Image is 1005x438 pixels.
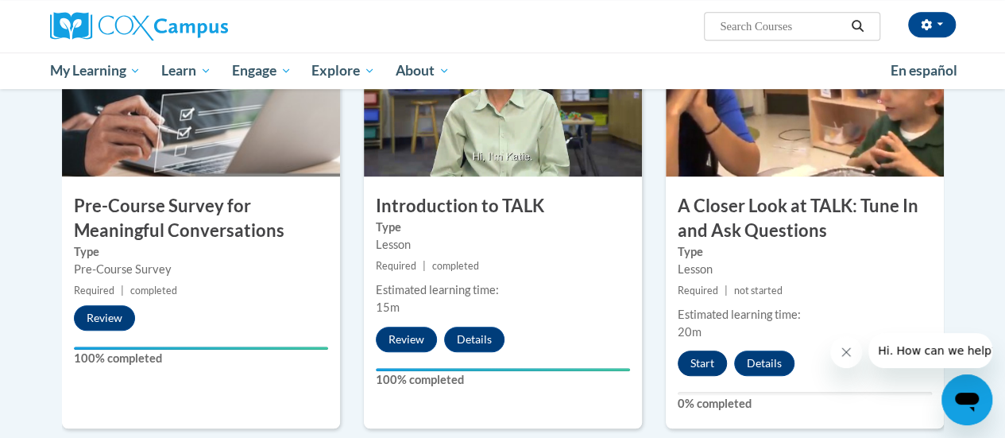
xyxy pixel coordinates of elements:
h3: Pre-Course Survey for Meaningful Conversations [62,194,340,243]
div: Estimated learning time: [376,281,630,299]
img: Cox Campus [50,12,228,41]
a: Cox Campus [50,12,336,41]
label: Type [376,219,630,236]
label: 100% completed [376,371,630,389]
a: My Learning [40,52,152,89]
span: not started [734,285,783,297]
span: completed [432,260,479,272]
div: Lesson [678,261,932,278]
a: About [385,52,460,89]
input: Search Courses [718,17,845,36]
h3: Introduction to TALK [364,194,642,219]
iframe: Message from company [868,333,992,368]
span: | [423,260,426,272]
img: Course Image [62,17,340,176]
span: Hi. How can we help? [10,11,129,24]
a: Explore [301,52,385,89]
label: Type [74,243,328,261]
span: Explore [311,61,375,80]
span: Required [74,285,114,297]
div: Lesson [376,236,630,254]
button: Details [734,351,794,376]
span: 20m [678,325,702,339]
button: Start [678,351,727,376]
label: Type [678,243,932,261]
span: 15m [376,300,400,314]
span: | [121,285,124,297]
h3: A Closer Look at TALK: Tune In and Ask Questions [666,194,944,243]
a: Engage [222,52,302,89]
button: Account Settings [908,12,956,37]
div: Estimated learning time: [678,306,932,324]
span: Learn [161,61,211,80]
div: Your progress [376,368,630,371]
span: Required [376,260,416,272]
button: Review [376,327,437,352]
span: En español [891,62,957,79]
div: Your progress [74,347,328,350]
div: Pre-Course Survey [74,261,328,278]
span: Engage [232,61,292,80]
span: About [396,61,450,80]
a: Learn [151,52,222,89]
button: Search [845,17,869,36]
a: En español [880,54,968,87]
span: completed [130,285,177,297]
img: Course Image [666,17,944,176]
iframe: Button to launch messaging window [941,374,992,425]
button: Review [74,305,135,331]
img: Course Image [364,17,642,176]
span: Required [678,285,718,297]
span: | [725,285,728,297]
div: Main menu [38,52,968,89]
span: My Learning [49,61,141,80]
label: 100% completed [74,350,328,367]
button: Details [444,327,504,352]
iframe: Close message [830,336,862,368]
label: 0% completed [678,395,932,413]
